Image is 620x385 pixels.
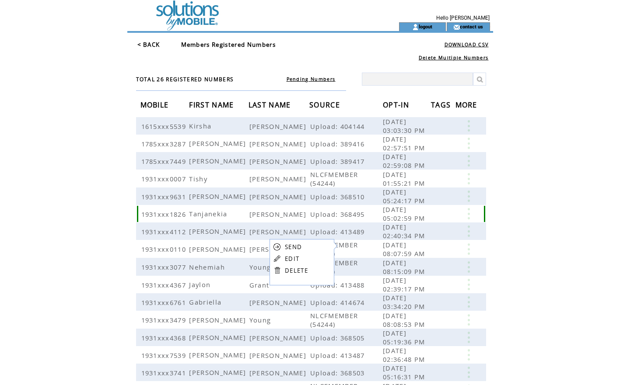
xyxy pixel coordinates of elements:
span: [PERSON_NAME] [249,227,308,236]
span: [PERSON_NAME] [249,157,308,166]
a: TAGS [431,102,453,107]
span: [PERSON_NAME] [249,174,308,183]
span: [DATE] 02:57:51 PM [383,135,427,152]
span: MORE [455,98,480,114]
span: Young [249,316,273,324]
span: 1615xxx5539 [141,122,189,131]
span: Upload: 368503 [310,368,367,377]
span: Upload: 368510 [310,192,367,201]
span: 1931xxx6761 [141,298,189,307]
img: account_icon.gif [412,24,419,31]
span: Hello [PERSON_NAME] [436,15,490,21]
span: 1931xxx3479 [141,316,189,324]
span: FIRST NAME [189,98,236,114]
span: TOTAL 26 REGISTERED NUMBERS [136,76,234,83]
span: [PERSON_NAME] [189,192,248,201]
span: [PERSON_NAME] [249,298,308,307]
span: [PERSON_NAME] [189,139,248,148]
span: Upload: 414674 [310,298,367,307]
span: 1785xxx7449 [141,157,189,166]
span: OPT-IN [383,98,411,114]
span: [PERSON_NAME] [249,351,308,360]
span: [DATE] 08:08:53 PM [383,311,427,329]
span: NLCFMEMBER (54244) [310,170,358,187]
span: [DATE] 05:19:36 PM [383,329,427,346]
span: [PERSON_NAME] [189,156,248,165]
span: Upload: 413488 [310,281,367,289]
span: Upload: 368505 [310,333,367,342]
span: [DATE] 02:40:34 PM [383,222,427,240]
a: Delete Multiple Numbers [419,55,489,61]
span: Kirsha [189,121,214,130]
span: 1931xxx4367 [141,281,189,289]
span: TAGS [431,98,453,114]
span: [DATE] 02:36:48 PM [383,346,427,364]
span: [DATE] 02:59:08 PM [383,152,427,170]
span: Nehemiah [189,263,227,271]
span: [DATE] 03:34:20 PM [383,293,427,311]
span: [PERSON_NAME] [189,333,248,342]
span: [PERSON_NAME] [189,316,248,324]
span: [PERSON_NAME] [189,368,248,377]
span: Young [249,263,273,271]
span: [PERSON_NAME] [249,245,308,253]
a: SEND [285,243,302,251]
a: SOURCE [309,102,342,107]
a: DELETE [285,267,308,274]
span: 1931xxx9631 [141,192,189,201]
span: [PERSON_NAME] [249,139,308,148]
span: [DATE] 03:03:30 PM [383,117,427,135]
a: Pending Numbers [287,76,336,82]
span: [PERSON_NAME] [189,227,248,236]
a: MOBILE [140,102,171,107]
span: Tishy [189,174,210,183]
span: [PERSON_NAME] [249,368,308,377]
span: 1931xxx7539 [141,351,189,360]
span: MOBILE [140,98,171,114]
a: DOWNLOAD CSV [445,42,489,48]
span: 1931xxx1826 [141,210,189,219]
span: 1931xxx4112 [141,227,189,236]
a: LAST NAME [249,102,293,107]
span: 1931xxx3077 [141,263,189,271]
a: EDIT [285,255,299,263]
span: 1931xxx3741 [141,368,189,377]
span: [PERSON_NAME] [189,350,248,359]
span: 1931xxx0110 [141,245,189,253]
span: Grant [249,281,272,289]
span: [PERSON_NAME] [249,192,308,201]
span: SOURCE [309,98,342,114]
a: OPT-IN [383,102,411,107]
span: [DATE] 05:24:17 PM [383,187,427,205]
span: Gabriella [189,298,224,306]
span: [DATE] 08:07:59 AM [383,240,427,258]
a: logout [419,24,432,29]
span: Upload: 413489 [310,227,367,236]
img: contact_us_icon.gif [453,24,460,31]
span: NLCFMEMBER (54244) [310,311,358,329]
span: [PERSON_NAME] [249,333,308,342]
span: 1931xxx0007 [141,174,189,183]
span: 1785xxx3287 [141,139,189,148]
span: 1931xxx4368 [141,333,189,342]
span: [DATE] 08:15:09 PM [383,258,427,276]
span: [PERSON_NAME] [249,210,308,219]
a: < BACK [137,41,160,49]
span: [DATE] 01:55:21 PM [383,170,427,187]
a: FIRST NAME [189,102,236,107]
span: [PERSON_NAME] [189,245,248,253]
span: Jaylon [189,280,213,289]
span: [DATE] 05:16:31 PM [383,364,427,381]
span: Members Registered Numbers [181,41,276,49]
span: [DATE] 02:39:17 PM [383,276,427,293]
span: LAST NAME [249,98,293,114]
span: Upload: 389416 [310,139,367,148]
span: Upload: 404144 [310,122,367,131]
span: [PERSON_NAME] [249,122,308,131]
span: [DATE] 05:02:59 PM [383,205,427,222]
span: Upload: 368495 [310,210,367,219]
span: Upload: 413487 [310,351,367,360]
span: Upload: 389417 [310,157,367,166]
a: contact us [460,24,483,29]
span: Tanjanekia [189,209,229,218]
